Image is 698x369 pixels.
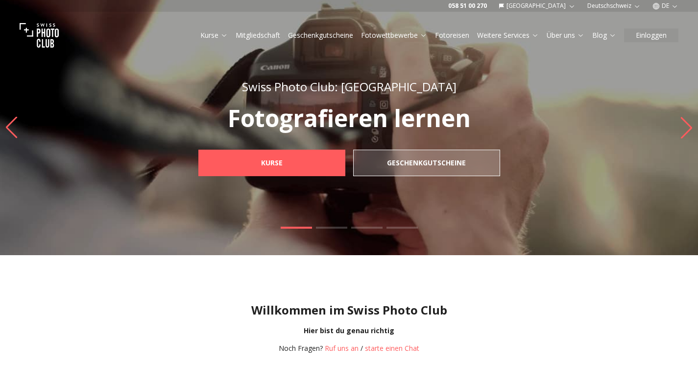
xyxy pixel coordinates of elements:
[236,30,280,40] a: Mitgliedschaft
[20,16,59,55] img: Swiss photo club
[547,30,584,40] a: Über uns
[325,343,359,353] a: Ruf uns an
[177,106,522,130] p: Fotografieren lernen
[8,302,690,318] h1: Willkommen im Swiss Photo Club
[387,158,466,168] b: Geschenkgutscheine
[261,158,283,168] b: Kurse
[592,30,616,40] a: Blog
[357,28,431,42] button: Fotowettbewerbe
[588,28,620,42] button: Blog
[543,28,588,42] button: Über uns
[473,28,543,42] button: Weitere Services
[365,343,419,353] button: starte einen Chat
[232,28,284,42] button: Mitgliedschaft
[279,343,323,353] span: Noch Fragen?
[361,30,427,40] a: Fotowettbewerbe
[288,30,353,40] a: Geschenkgutscheine
[198,150,345,176] a: Kurse
[284,28,357,42] button: Geschenkgutscheine
[242,79,457,95] span: Swiss Photo Club: [GEOGRAPHIC_DATA]
[8,326,690,336] div: Hier bist du genau richtig
[353,150,500,176] a: Geschenkgutscheine
[279,343,419,353] div: /
[624,28,678,42] button: Einloggen
[196,28,232,42] button: Kurse
[448,2,487,10] a: 058 51 00 270
[200,30,228,40] a: Kurse
[435,30,469,40] a: Fotoreisen
[477,30,539,40] a: Weitere Services
[431,28,473,42] button: Fotoreisen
